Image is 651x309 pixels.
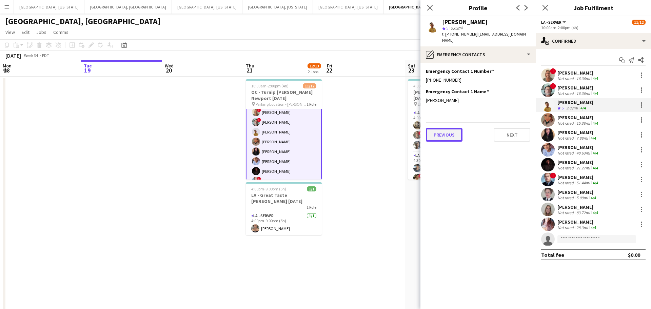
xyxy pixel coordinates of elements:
[246,182,322,235] app-job-card: 4:00pm-9:00pm (5h)1/1LA - Great Taste [PERSON_NAME] [DATE]1 RoleLA - Server1/14:00pm-9:00pm (5h)[...
[557,219,597,225] div: [PERSON_NAME]
[557,136,575,141] div: Not rated
[557,150,575,156] div: Not rated
[5,29,15,35] span: View
[593,150,598,156] app-skills-label: 4/4
[575,210,591,215] div: 83.72mi
[575,165,591,170] div: 21.27mi
[251,83,289,88] span: 10:00am-2:00pm (4h)
[557,165,575,170] div: Not rated
[575,91,591,96] div: 16.36mi
[426,88,489,95] h3: Emergency Contact 1 Name
[246,79,322,180] app-job-card: 10:00am-2:00pm (4h)11/12OC - Turnip [PERSON_NAME] Newport [DATE] Parking Location - [PERSON_NAME]...
[420,3,536,12] h3: Profile
[591,195,596,200] app-skills-label: 4/4
[557,180,575,185] div: Not rated
[83,66,92,74] span: 19
[557,129,597,136] div: [PERSON_NAME]
[565,105,579,111] div: 9.03mi
[575,76,591,81] div: 16.36mi
[251,186,286,191] span: 4:00pm-9:00pm (5h)
[246,192,322,204] h3: LA - Great Taste [PERSON_NAME] [DATE]
[541,20,561,25] span: LA - Server
[557,144,599,150] div: [PERSON_NAME]
[426,128,462,142] button: Previous
[557,121,575,126] div: Not rated
[591,136,596,141] app-skills-label: 4/4
[450,25,464,30] span: 9.03mi
[418,131,422,135] span: !
[327,63,332,69] span: Fri
[550,83,556,89] span: !
[557,225,575,230] div: Not rated
[408,79,484,180] app-job-card: 4:00pm-10:30pm (6h30m)6/6[PERSON_NAME] of LA - [DATE] Ebell of LA2 RolesLA - Server3/34:00pm-9:00...
[442,32,477,37] span: t. [PHONE_NUMBER]
[557,174,599,180] div: [PERSON_NAME]
[53,29,68,35] span: Comms
[575,225,589,230] div: 28.3mi
[245,66,254,74] span: 21
[5,52,21,59] div: [DATE]
[256,102,307,107] span: Parking Location - [PERSON_NAME][GEOGRAPHIC_DATA]
[418,102,435,107] span: Ebell of LA
[557,115,599,121] div: [PERSON_NAME]
[383,0,472,14] button: [GEOGRAPHIC_DATA], [GEOGRAPHIC_DATA]
[557,195,575,200] div: Not rated
[408,152,484,194] app-card-role: LA - Server3/34:30pm-10:30pm (6h)[PERSON_NAME]![PERSON_NAME]
[2,66,12,74] span: 18
[557,210,575,215] div: Not rated
[303,83,316,88] span: 11/12
[408,109,484,152] app-card-role: LA - Server3/34:00pm-9:00pm (5h)[PERSON_NAME]![PERSON_NAME][PERSON_NAME]
[557,76,575,81] div: Not rated
[536,33,651,49] div: Confirmed
[5,16,161,26] h1: [GEOGRAPHIC_DATA], [GEOGRAPHIC_DATA]
[42,53,49,58] div: PDT
[561,105,564,110] span: 5
[246,63,254,69] span: Thu
[550,172,556,179] span: !
[557,204,599,210] div: [PERSON_NAME]
[51,28,71,37] a: Comms
[84,63,92,69] span: Tue
[541,251,564,258] div: Total fee
[426,77,461,83] a: [PHONE_NUMBER]
[165,63,174,69] span: Wed
[557,85,599,91] div: [PERSON_NAME]
[418,174,422,178] span: !
[257,118,261,122] span: !
[426,97,530,103] div: [PERSON_NAME]
[408,89,484,101] h3: [PERSON_NAME] of LA - [DATE]
[593,91,598,96] app-skills-label: 4/4
[3,63,12,69] span: Mon
[593,76,598,81] app-skills-label: 4/4
[442,19,488,25] div: [PERSON_NAME]
[580,105,586,110] app-skills-label: 4/4
[593,121,598,126] app-skills-label: 4/4
[593,180,598,185] app-skills-label: 4/4
[257,177,261,181] span: !
[36,29,46,35] span: Jobs
[575,136,589,141] div: 7.88mi
[557,91,575,96] div: Not rated
[426,68,494,74] h3: Emergency Contact 1 Number
[413,83,458,88] span: 4:00pm-10:30pm (6h30m)
[575,150,591,156] div: 40.63mi
[536,3,651,12] h3: Job Fulfilment
[308,69,321,74] div: 2 Jobs
[307,102,316,107] span: 1 Role
[494,128,530,142] button: Next
[22,53,39,58] span: Week 34
[557,189,597,195] div: [PERSON_NAME]
[575,180,591,185] div: 51.44mi
[14,0,84,14] button: [GEOGRAPHIC_DATA], [US_STATE]
[442,32,528,43] span: | [EMAIL_ADDRESS][DOMAIN_NAME]
[593,165,598,170] app-skills-label: 4/4
[242,0,313,14] button: [GEOGRAPHIC_DATA], [US_STATE]
[407,66,415,74] span: 23
[308,63,321,68] span: 12/13
[22,29,29,35] span: Edit
[557,70,599,76] div: [PERSON_NAME]
[84,0,172,14] button: [GEOGRAPHIC_DATA], [GEOGRAPHIC_DATA]
[575,121,591,126] div: 15.38mi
